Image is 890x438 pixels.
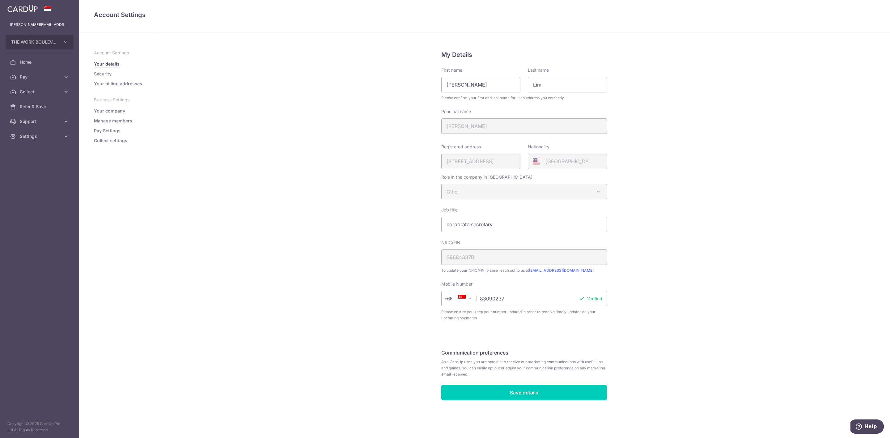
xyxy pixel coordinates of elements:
span: Settings [20,133,61,139]
label: Job title [441,207,458,213]
span: As a CardUp user, you are opted in to receive our marketing communications with useful tips and g... [441,359,607,377]
label: Role in the company in [GEOGRAPHIC_DATA] [441,174,532,180]
span: Other [441,184,607,199]
span: Help [14,4,27,10]
span: Please confirm your first and last name for us to address you correctly [441,95,607,101]
span: Refer & Save [20,104,61,110]
a: Your company [94,108,125,114]
label: Registered address [441,144,481,150]
span: To update your NRIC/FIN, please reach out to us at [441,267,607,274]
span: Support [20,118,61,125]
h5: My Details [441,50,607,60]
img: CardUp [7,5,38,12]
span: Collect [20,89,61,95]
a: Security [94,71,112,77]
p: Business Settings [94,97,143,103]
a: [EMAIL_ADDRESS][DOMAIN_NAME] [529,268,594,273]
span: Home [20,59,61,65]
label: Mobile Number [441,281,473,287]
h4: Account Settings [94,10,875,20]
a: Your billing addresses [94,81,142,87]
span: Please ensure you keep your number updated in order to receive timely updates on your upcoming pa... [441,309,607,321]
span: +65 [444,295,461,302]
p: [PERSON_NAME][EMAIL_ADDRESS][PERSON_NAME][DOMAIN_NAME] [10,22,69,28]
input: Last name [528,77,607,92]
span: Other [442,184,607,199]
button: THE WORK BOULEVARD RAFFLES PTE. LTD. [6,35,74,49]
p: Account Settings [94,50,143,56]
a: Your details [94,61,120,67]
iframe: Opens a widget where you can find more information [850,419,884,435]
h5: Communication preferences [441,349,607,356]
span: +65 [446,295,461,302]
input: Save details [441,385,607,400]
span: Pay [20,74,61,80]
label: Last name [528,67,549,73]
label: Nationality [528,144,549,150]
a: Manage members [94,118,132,124]
a: Pay Settings [94,128,121,134]
label: Principal name [441,108,471,115]
label: NRIC/FIN [441,240,460,246]
label: First name [441,67,462,73]
a: Collect settings [94,138,127,144]
span: THE WORK BOULEVARD RAFFLES PTE. LTD. [11,39,57,45]
input: First name [441,77,520,92]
